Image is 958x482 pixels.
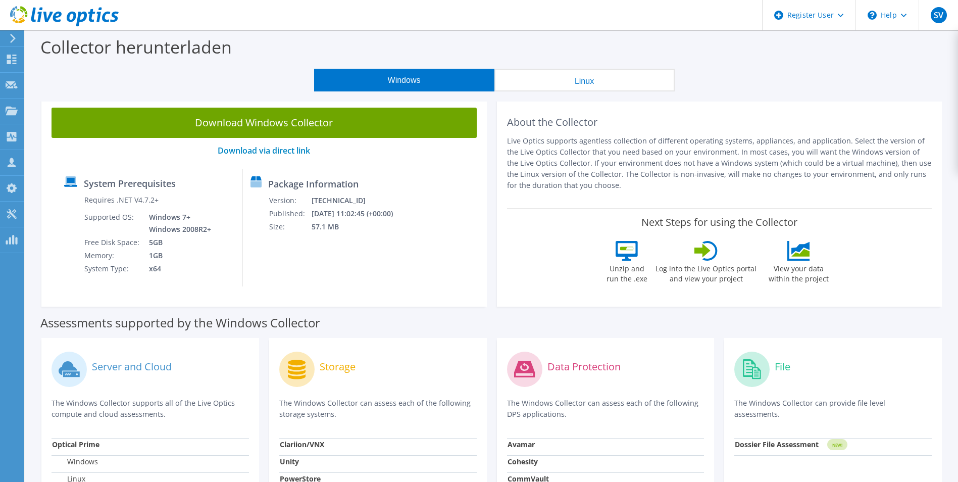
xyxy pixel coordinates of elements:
[311,207,406,220] td: [DATE] 11:02:45 (+00:00)
[52,440,99,449] strong: Optical Prime
[832,442,842,448] tspan: NEW!
[280,440,324,449] strong: Clariion/VNX
[603,261,650,284] label: Unzip and run the .exe
[84,262,141,275] td: System Type:
[320,362,356,372] label: Storage
[314,69,494,91] button: Windows
[218,145,310,156] a: Download via direct link
[52,398,249,420] p: The Windows Collector supports all of the Live Optics compute and cloud assessments.
[762,261,835,284] label: View your data within the project
[931,7,947,23] span: SV
[84,195,159,205] label: Requires .NET V4.7.2+
[311,220,406,233] td: 57.1 MB
[84,178,176,188] label: System Prerequisites
[141,262,213,275] td: x64
[507,116,932,128] h2: About the Collector
[868,11,877,20] svg: \n
[141,236,213,249] td: 5GB
[508,457,538,466] strong: Cohesity
[52,108,477,138] a: Download Windows Collector
[84,236,141,249] td: Free Disk Space:
[508,440,535,449] strong: Avamar
[775,362,790,372] label: File
[268,179,359,189] label: Package Information
[734,398,932,420] p: The Windows Collector can provide file level assessments.
[655,261,757,284] label: Log into the Live Optics portal and view your project
[547,362,621,372] label: Data Protection
[311,194,406,207] td: [TECHNICAL_ID]
[269,194,311,207] td: Version:
[269,207,311,220] td: Published:
[735,440,819,449] strong: Dossier File Assessment
[52,457,98,467] label: Windows
[84,211,141,236] td: Supported OS:
[507,135,932,191] p: Live Optics supports agentless collection of different operating systems, appliances, and applica...
[269,220,311,233] td: Size:
[279,398,477,420] p: The Windows Collector can assess each of the following storage systems.
[141,211,213,236] td: Windows 7+ Windows 2008R2+
[40,35,232,59] label: Collector herunterladen
[280,457,299,466] strong: Unity
[141,249,213,262] td: 1GB
[84,249,141,262] td: Memory:
[507,398,704,420] p: The Windows Collector can assess each of the following DPS applications.
[40,318,320,328] label: Assessments supported by the Windows Collector
[641,216,797,228] label: Next Steps for using the Collector
[92,362,172,372] label: Server and Cloud
[494,69,675,91] button: Linux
